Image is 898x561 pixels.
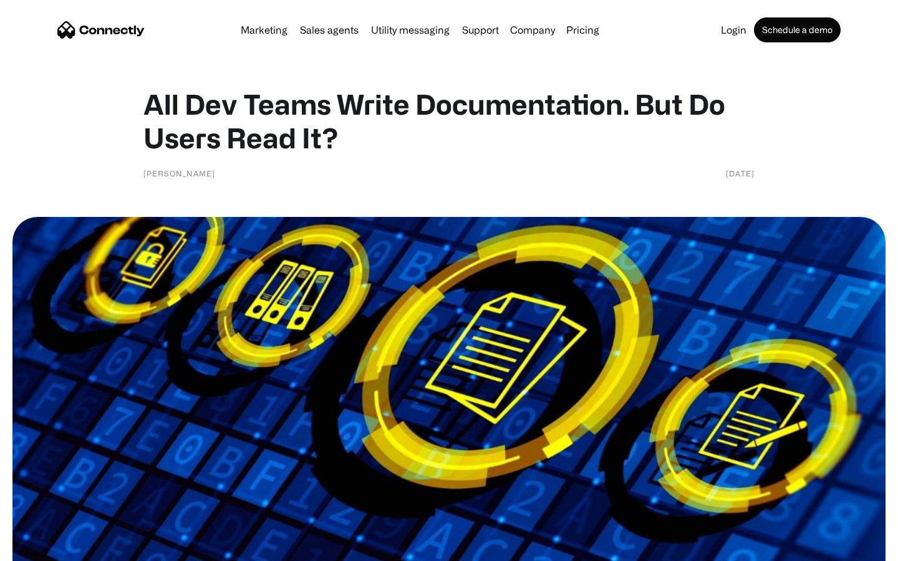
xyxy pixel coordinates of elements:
[143,167,215,180] div: [PERSON_NAME]
[25,539,75,557] ul: Language list
[366,25,455,35] a: Utility messaging
[12,539,75,557] aside: Language selected: English
[561,25,604,35] a: Pricing
[716,25,751,35] a: Login
[510,21,555,39] div: Company
[236,25,292,35] a: Marketing
[295,25,364,35] a: Sales agents
[726,167,755,180] div: [DATE]
[143,87,755,155] h1: All Dev Teams Write Documentation. But Do Users Read It?
[754,17,841,42] a: Schedule a demo
[457,25,504,35] a: Support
